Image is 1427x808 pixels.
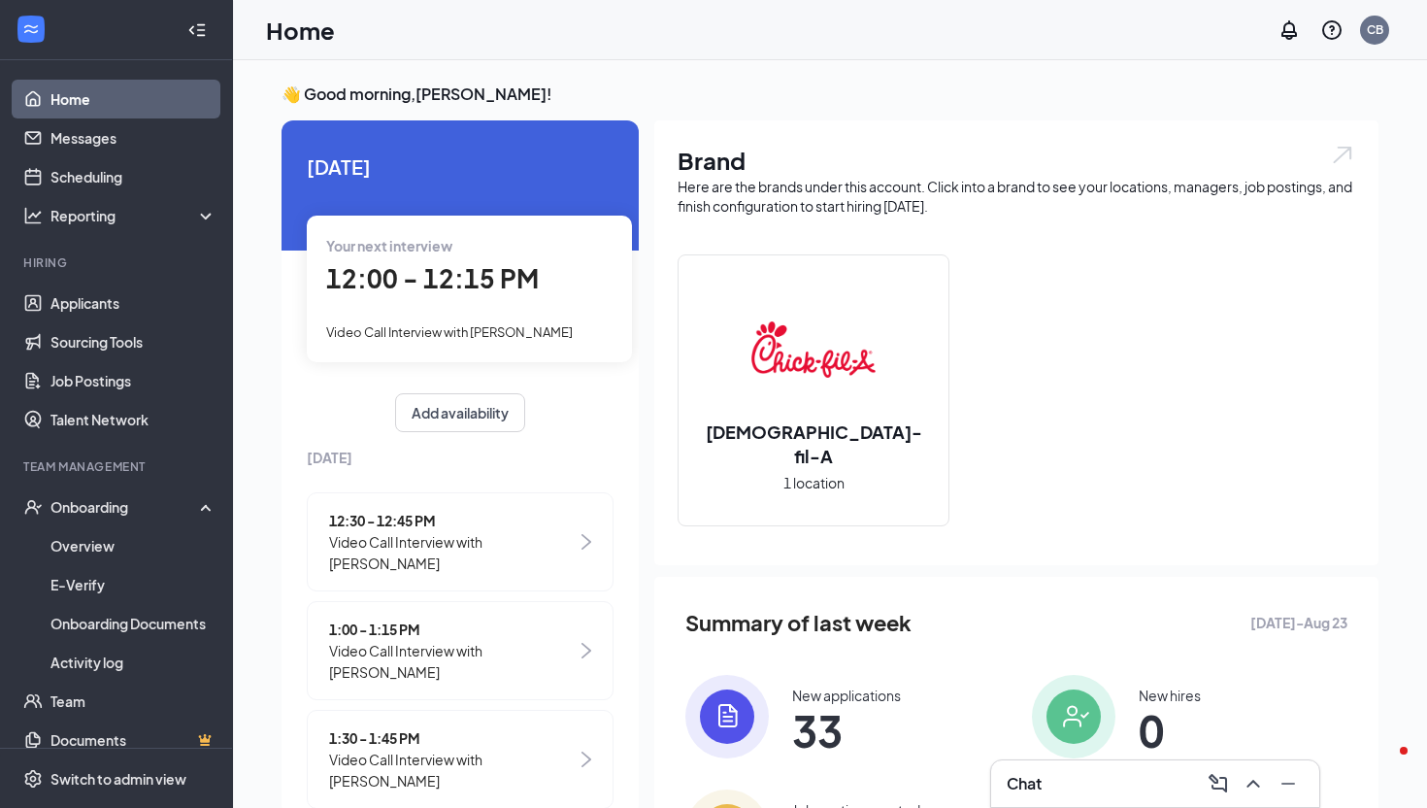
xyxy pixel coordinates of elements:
[23,458,213,475] div: Team Management
[50,721,216,759] a: DocumentsCrown
[50,565,216,604] a: E-Verify
[50,643,216,682] a: Activity log
[1207,772,1230,795] svg: ComposeMessage
[1007,773,1042,794] h3: Chat
[1273,768,1304,799] button: Minimize
[1361,742,1408,789] iframe: Intercom live chat
[792,686,901,705] div: New applications
[23,206,43,225] svg: Analysis
[1320,18,1344,42] svg: QuestionInfo
[23,497,43,517] svg: UserCheck
[50,682,216,721] a: Team
[50,604,216,643] a: Onboarding Documents
[21,19,41,39] svg: WorkstreamLogo
[23,254,213,271] div: Hiring
[1330,144,1355,166] img: open.6027fd2a22e1237b5b06.svg
[1367,21,1383,38] div: CB
[751,287,876,412] img: Chick-fil-A
[307,151,614,182] span: [DATE]
[50,497,200,517] div: Onboarding
[329,510,577,531] span: 12:30 - 12:45 PM
[50,361,216,400] a: Job Postings
[187,20,207,40] svg: Collapse
[329,749,577,791] span: Video Call Interview with [PERSON_NAME]
[1139,686,1201,705] div: New hires
[307,447,614,468] span: [DATE]
[326,324,573,340] span: Video Call Interview with [PERSON_NAME]
[679,420,948,468] h2: [DEMOGRAPHIC_DATA]-fil-A
[1278,18,1301,42] svg: Notifications
[50,526,216,565] a: Overview
[282,84,1378,105] h3: 👋 Good morning, [PERSON_NAME] !
[50,157,216,196] a: Scheduling
[50,769,186,789] div: Switch to admin view
[678,144,1355,177] h1: Brand
[50,80,216,118] a: Home
[50,284,216,322] a: Applicants
[329,727,577,749] span: 1:30 - 1:45 PM
[1032,675,1115,758] img: icon
[326,262,539,294] span: 12:00 - 12:15 PM
[329,640,577,683] span: Video Call Interview with [PERSON_NAME]
[266,14,335,47] h1: Home
[23,769,43,789] svg: Settings
[329,531,577,574] span: Video Call Interview with [PERSON_NAME]
[792,713,901,748] span: 33
[685,675,769,758] img: icon
[1203,768,1234,799] button: ComposeMessage
[50,206,217,225] div: Reporting
[395,393,525,432] button: Add availability
[329,619,577,640] span: 1:00 - 1:15 PM
[50,400,216,439] a: Talent Network
[50,118,216,157] a: Messages
[685,606,912,640] span: Summary of last week
[326,237,452,254] span: Your next interview
[1238,768,1269,799] button: ChevronUp
[50,322,216,361] a: Sourcing Tools
[678,177,1355,216] div: Here are the brands under this account. Click into a brand to see your locations, managers, job p...
[1242,772,1265,795] svg: ChevronUp
[1139,713,1201,748] span: 0
[1277,772,1300,795] svg: Minimize
[783,472,845,493] span: 1 location
[1250,612,1347,633] span: [DATE] - Aug 23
